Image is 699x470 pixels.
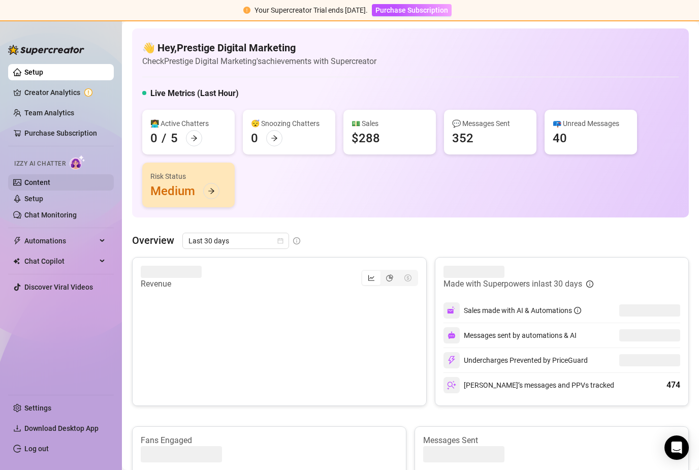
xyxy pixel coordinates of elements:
article: Overview [132,233,174,248]
div: 📪 Unread Messages [553,118,629,129]
div: 352 [452,130,473,146]
h5: Live Metrics (Last Hour) [150,87,239,100]
div: 40 [553,130,567,146]
div: 0 [150,130,157,146]
span: arrow-right [208,187,215,195]
div: 474 [666,379,680,391]
img: svg%3e [447,356,456,365]
a: Purchase Subscription [372,6,452,14]
article: Check Prestige Digital Marketing's achievements with Supercreator [142,55,376,68]
div: [PERSON_NAME]’s messages and PPVs tracked [443,377,614,393]
div: 💵 Sales [352,118,428,129]
span: Automations [24,233,97,249]
img: Chat Copilot [13,258,20,265]
div: Open Intercom Messenger [664,435,689,460]
div: 💬 Messages Sent [452,118,528,129]
div: Undercharges Prevented by PriceGuard [443,352,588,368]
a: Log out [24,445,49,453]
div: Messages sent by automations & AI [443,327,577,343]
span: info-circle [293,237,300,244]
span: Last 30 days [188,233,283,248]
img: svg%3e [447,306,456,315]
span: info-circle [586,280,593,288]
img: AI Chatter [70,155,85,170]
article: Made with Superpowers in last 30 days [443,278,582,290]
a: Settings [24,404,51,412]
span: line-chart [368,274,375,281]
span: pie-chart [386,274,393,281]
a: Discover Viral Videos [24,283,93,291]
article: Messages Sent [423,435,680,446]
span: Download Desktop App [24,424,99,432]
div: 0 [251,130,258,146]
span: exclamation-circle [243,7,250,14]
div: 👩‍💻 Active Chatters [150,118,227,129]
button: Purchase Subscription [372,4,452,16]
span: dollar-circle [404,274,411,281]
article: Fans Engaged [141,435,398,446]
span: Purchase Subscription [375,6,448,14]
img: svg%3e [447,381,456,390]
img: logo-BBDzfeDw.svg [8,45,84,55]
span: calendar [277,238,283,244]
span: download [13,424,21,432]
a: Chat Monitoring [24,211,77,219]
div: Sales made with AI & Automations [464,305,581,316]
span: arrow-right [190,135,198,142]
a: Team Analytics [24,109,74,117]
article: Revenue [141,278,202,290]
div: $288 [352,130,380,146]
div: 5 [171,130,178,146]
span: info-circle [574,307,581,314]
span: arrow-right [271,135,278,142]
span: thunderbolt [13,237,21,245]
h4: 👋 Hey, Prestige Digital Marketing [142,41,376,55]
img: svg%3e [448,331,456,339]
div: 😴 Snoozing Chatters [251,118,327,129]
div: segmented control [361,270,418,286]
a: Creator Analytics exclamation-circle [24,84,106,101]
span: Chat Copilot [24,253,97,269]
a: Setup [24,195,43,203]
span: Your Supercreator Trial ends [DATE]. [255,6,368,14]
a: Purchase Subscription [24,129,97,137]
a: Content [24,178,50,186]
span: Izzy AI Chatter [14,159,66,169]
a: Setup [24,68,43,76]
div: Risk Status [150,171,227,182]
